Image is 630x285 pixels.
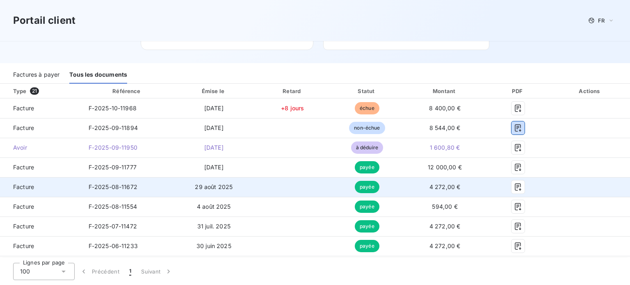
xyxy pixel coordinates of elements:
span: 594,00 € [432,203,457,210]
span: Facture [7,163,75,171]
span: 100 [20,267,30,276]
div: Émise le [174,87,253,95]
span: payée [355,181,379,193]
span: Facture [7,222,75,230]
span: F-2025-07-11472 [89,223,137,230]
span: 21 [30,87,39,95]
span: [DATE] [204,124,224,131]
span: F-2025-08-11554 [89,203,137,210]
div: Statut [332,87,402,95]
span: Facture [7,104,75,112]
span: [DATE] [204,164,224,171]
span: F-2025-08-11672 [89,183,137,190]
span: 29 août 2025 [195,183,233,190]
div: Retard [256,87,329,95]
button: Suivant [136,263,178,280]
span: payée [355,220,379,233]
span: F-2025-10-11968 [89,105,137,112]
span: Facture [7,242,75,250]
span: F-2025-06-11233 [89,242,138,249]
span: 12 000,00 € [428,164,462,171]
span: non-échue [349,122,385,134]
span: 8 544,00 € [429,124,461,131]
span: 31 juil. 2025 [197,223,231,230]
div: PDF [488,87,549,95]
span: à déduire [351,141,383,154]
button: Précédent [75,263,124,280]
span: F-2025-09-11950 [89,144,137,151]
div: Factures à payer [13,66,59,84]
span: +8 jours [281,105,304,112]
span: 8 400,00 € [429,105,461,112]
div: Tous les documents [69,66,127,84]
span: F-2025-09-11894 [89,124,138,131]
span: 4 août 2025 [197,203,231,210]
span: FR [598,17,605,24]
span: 4 272,00 € [429,242,461,249]
span: échue [355,102,379,114]
div: Type [8,87,80,95]
div: Actions [552,87,628,95]
span: payée [355,240,379,252]
span: 1 600,80 € [430,144,460,151]
span: Facture [7,124,75,132]
span: 4 272,00 € [429,223,461,230]
div: Référence [112,88,140,94]
span: 1 [129,267,131,276]
span: Facture [7,183,75,191]
span: Facture [7,203,75,211]
button: 1 [124,263,136,280]
span: [DATE] [204,144,224,151]
span: 4 272,00 € [429,183,461,190]
span: payée [355,161,379,173]
span: Avoir [7,144,75,152]
div: Montant [406,87,484,95]
span: [DATE] [204,105,224,112]
span: payée [355,201,379,213]
span: F-2025-09-11777 [89,164,137,171]
h3: Portail client [13,13,75,28]
span: 30 juin 2025 [196,242,231,249]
